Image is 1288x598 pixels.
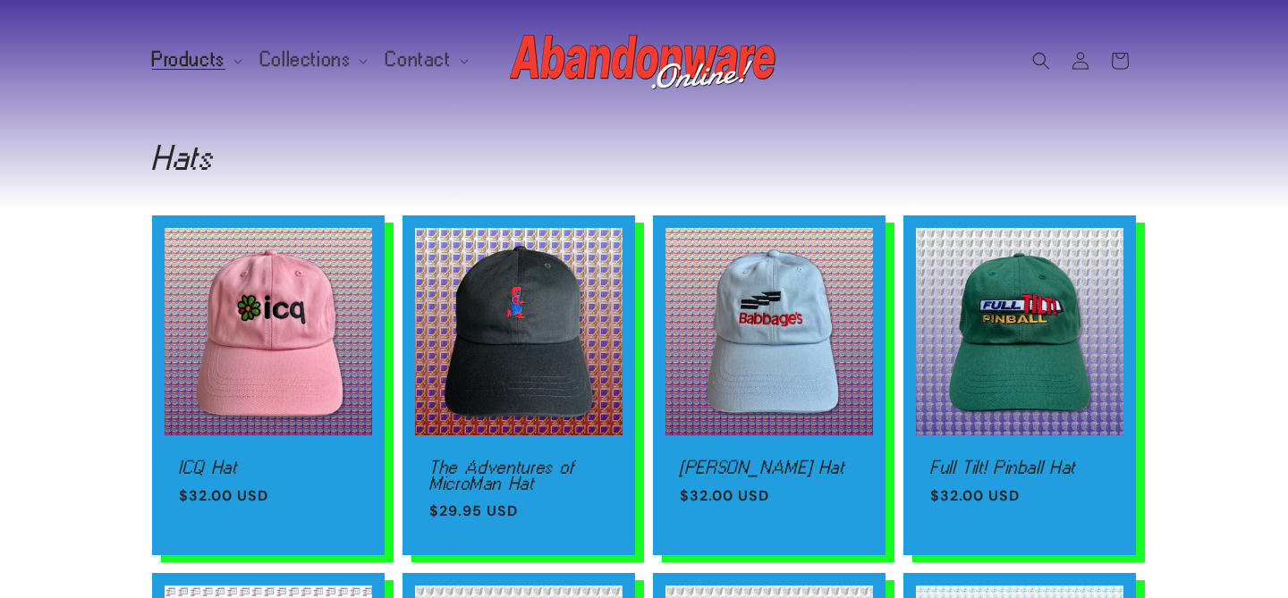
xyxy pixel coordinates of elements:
img: Abandonware [510,25,778,97]
summary: Search [1021,41,1061,80]
a: [PERSON_NAME] Hat [680,459,859,476]
a: ICQ Hat [179,459,358,476]
summary: Contact [375,41,475,79]
a: Abandonware [504,18,785,103]
summary: Collections [250,41,376,79]
a: The Adventures of MicroMan Hat [429,459,608,491]
span: Products [152,52,225,68]
a: Full Tilt! Pinball Hat [930,459,1109,476]
summary: Products [141,41,250,79]
span: Collections [260,52,352,68]
span: Contact [386,52,451,68]
h1: Hats [152,143,1136,172]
